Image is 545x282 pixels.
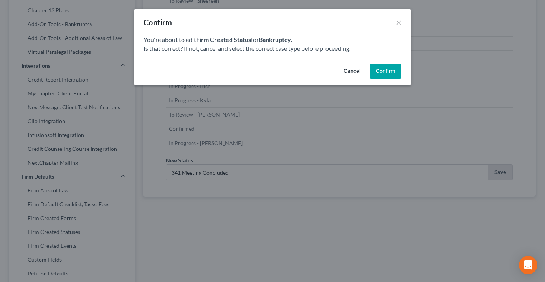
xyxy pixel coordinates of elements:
button: Confirm [370,64,401,79]
strong: Firm Created Status [196,36,251,43]
div: Is that correct? If not, cancel and select the correct case type before proceeding. [144,44,401,53]
div: Confirm [144,17,172,28]
div: Open Intercom Messenger [519,256,537,274]
strong: Bankruptcy [259,36,291,43]
button: × [396,18,401,27]
button: Cancel [337,64,367,79]
div: You're about to edit for . [144,35,401,44]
